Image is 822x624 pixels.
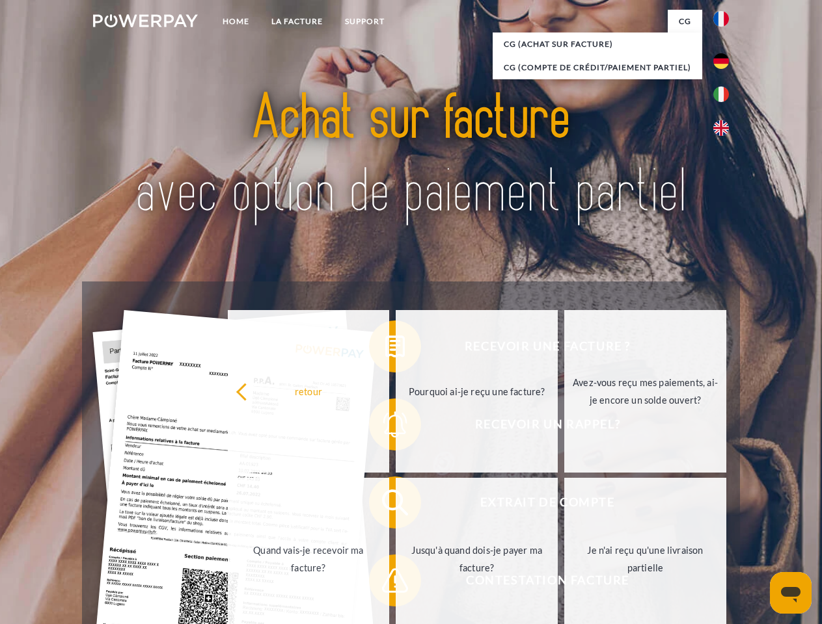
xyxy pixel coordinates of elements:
img: title-powerpay_fr.svg [124,62,698,249]
a: CG (achat sur facture) [493,32,702,56]
div: Pourquoi ai-je reçu une facture? [404,382,550,400]
div: Je n'ai reçu qu'une livraison partielle [572,541,719,577]
a: Avez-vous reçu mes paiements, ai-je encore un solde ouvert? [564,310,726,473]
a: Home [212,10,260,33]
a: LA FACTURE [260,10,334,33]
div: retour [236,382,382,400]
img: de [713,53,729,69]
img: fr [713,11,729,27]
img: it [713,86,729,102]
img: en [713,120,729,136]
div: Avez-vous reçu mes paiements, ai-je encore un solde ouvert? [572,374,719,409]
iframe: Bouton de lancement de la fenêtre de messagerie [770,572,812,614]
a: CG (Compte de crédit/paiement partiel) [493,56,702,79]
div: Jusqu'à quand dois-je payer ma facture? [404,541,550,577]
a: Support [334,10,396,33]
div: Quand vais-je recevoir ma facture? [236,541,382,577]
a: CG [668,10,702,33]
img: logo-powerpay-white.svg [93,14,198,27]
